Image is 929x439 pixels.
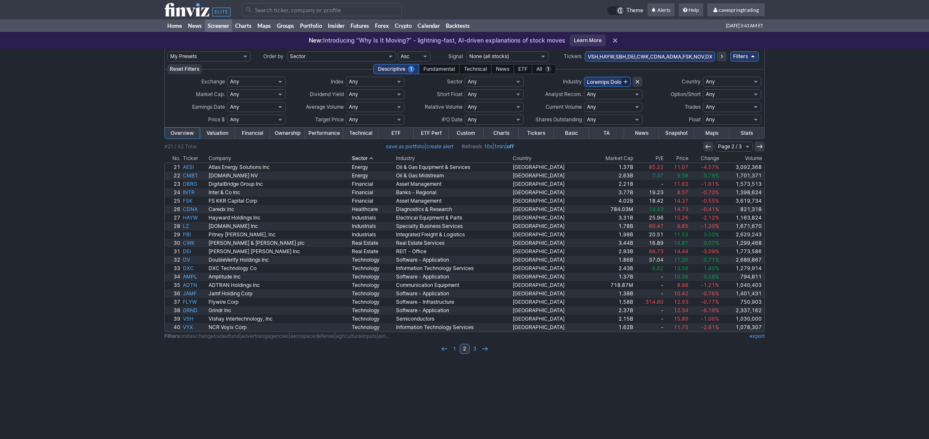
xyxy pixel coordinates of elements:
a: 1.98B [591,230,635,239]
a: Software - Infrastructure [395,298,511,306]
a: Stats [729,128,764,139]
a: 23 [165,180,182,188]
span: 11.07 [674,164,688,170]
a: 8.57 [665,188,690,197]
a: 10.42 [665,289,690,298]
a: [GEOGRAPHIC_DATA] [511,197,591,205]
a: 29 [165,230,182,239]
a: Home [164,19,185,32]
a: ADTN [182,281,207,289]
a: Technology [351,289,395,298]
span: 15.26 [674,214,688,221]
a: Charts [484,128,519,139]
a: 0.58% [690,273,720,281]
a: Technology [351,264,395,273]
span: 10.36 [674,273,688,280]
a: Futures [348,19,372,32]
a: [GEOGRAPHIC_DATA] [511,281,591,289]
a: -6.16% [690,306,720,315]
span: -0.41% [701,206,719,212]
a: 24 [165,188,182,197]
span: 7.37 [652,172,664,179]
a: Industrials [351,230,395,239]
a: 34 [165,273,182,281]
a: [GEOGRAPHIC_DATA] [511,163,591,171]
a: 2,629,243 [720,230,764,239]
a: Alerts [648,3,675,17]
span: 66.73 [649,248,664,254]
a: Technology [351,306,395,315]
a: 1,398,624 [720,188,764,197]
a: 8.98 [665,281,690,289]
a: 85.22 [635,163,664,171]
a: 36 [165,289,182,298]
a: Healthcare [351,205,395,214]
a: 14.87 [665,239,690,247]
a: LZ [182,222,207,230]
a: Software - Application [395,289,511,298]
a: -0.76% [690,289,720,298]
a: Insider [325,19,348,32]
a: Jamf Holding Corp [207,289,351,298]
a: 39 [165,315,182,323]
a: 1,299,468 [720,239,764,247]
a: - [635,273,664,281]
span: -0.55% [701,198,719,204]
a: DoubleVerify Holdings Inc [207,256,351,264]
a: DXC Technology Co [207,264,351,273]
a: REIT - Office [395,247,511,256]
a: Valuation [200,128,235,139]
a: Atlas Energy Solutions Inc [207,163,351,171]
a: 26 [165,205,182,214]
a: [GEOGRAPHIC_DATA] [511,289,591,298]
a: 0.07% [690,239,720,247]
a: 14.43 [635,205,664,214]
a: 3.31B [591,214,635,222]
a: off [507,143,514,150]
a: Performance [305,128,343,139]
a: 1,573,513 [720,180,764,188]
a: Learn More [570,35,606,46]
a: -0.41% [690,205,720,214]
a: Banks - Regional [395,188,511,197]
span: -0.76% [701,290,719,297]
a: - [635,281,664,289]
a: [GEOGRAPHIC_DATA] [511,306,591,315]
a: 3.44B [591,239,635,247]
a: Amplitude Inc [207,273,351,281]
a: Asset Management [395,197,511,205]
a: ETF [378,128,413,139]
a: [GEOGRAPHIC_DATA] [511,247,591,256]
a: Grindr Inc [207,306,351,315]
a: Software - Application [395,256,511,264]
a: 37.04 [635,256,664,264]
a: 14.44 [665,247,690,256]
a: ADTRAN Holdings Inc [207,281,351,289]
a: 1,401,431 [720,289,764,298]
a: 794,811 [720,273,764,281]
a: 4.02B [591,197,635,205]
span: 13.58 [674,265,688,271]
a: HAYW [182,214,207,222]
a: 60.47 [635,222,664,230]
a: PBI [182,230,207,239]
a: 19.23 [635,188,664,197]
a: 2.93B [591,247,635,256]
a: [DOMAIN_NAME] Inc [207,222,351,230]
a: Financial [235,128,270,139]
div: Technical [459,64,492,74]
a: 31 [165,247,182,256]
a: Hayward Holdings Inc [207,214,351,222]
a: DigitalBridge Group Inc [207,180,351,188]
span: 11.36 [674,257,688,263]
a: cavespringtrading [707,3,765,17]
a: 3,092,368 [720,163,764,171]
a: 1,671,670 [720,222,764,230]
a: CDNA [182,205,207,214]
a: Groups [274,19,297,32]
a: 6.62 [635,264,664,273]
a: 2.21B [591,180,635,188]
a: Energy [351,163,395,171]
a: 14.37 [665,197,690,205]
a: FS KKR Capital Corp [207,197,351,205]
